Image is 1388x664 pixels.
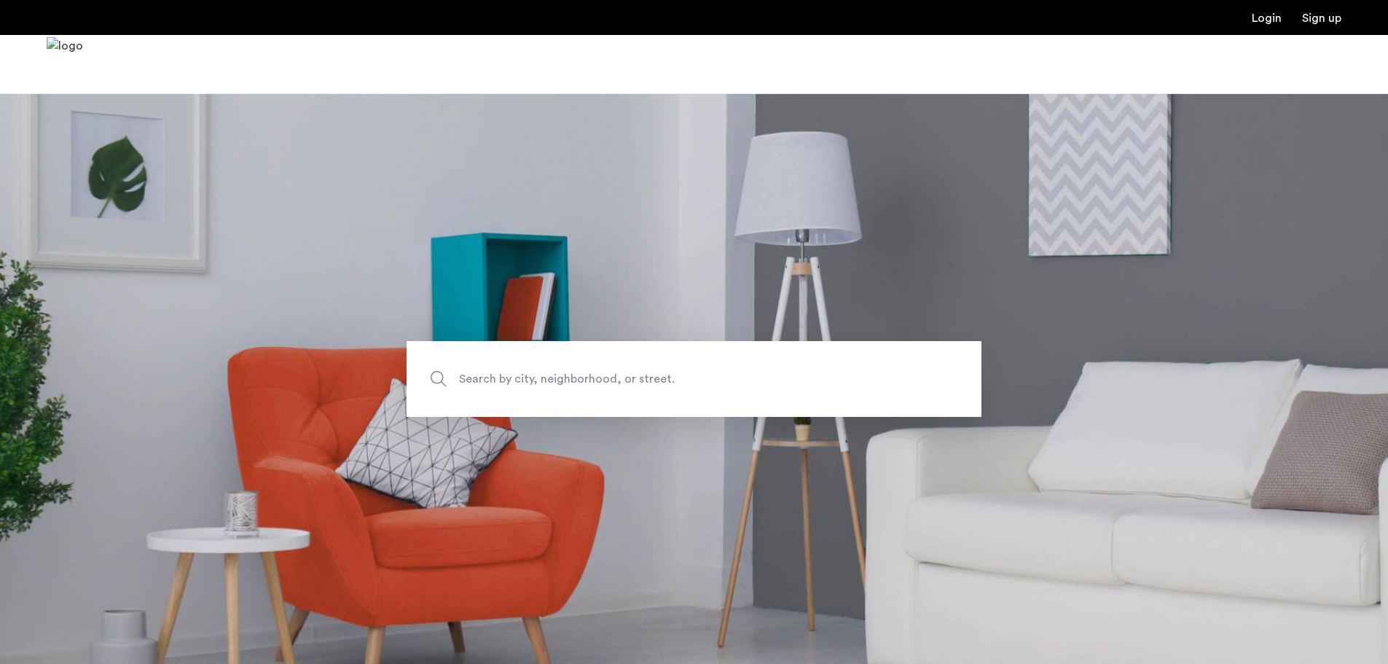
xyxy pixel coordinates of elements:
[407,341,981,417] input: Apartment Search
[47,37,83,92] a: Cazamio Logo
[1252,12,1282,24] a: Login
[1302,12,1341,24] a: Registration
[47,37,83,92] img: logo
[459,369,861,388] span: Search by city, neighborhood, or street.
